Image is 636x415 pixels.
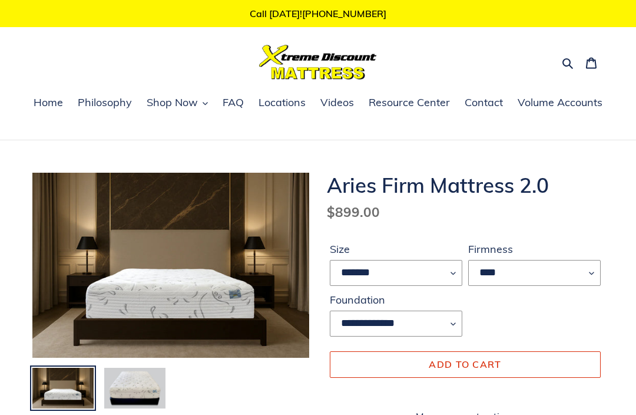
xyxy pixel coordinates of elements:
span: Philosophy [78,95,132,110]
label: Size [330,241,462,257]
img: Aries Firm Mattress 2.0 [32,173,309,357]
img: Xtreme Discount Mattress [259,45,377,80]
label: Foundation [330,292,462,308]
a: Home [28,94,69,112]
span: $899.00 [327,203,380,220]
span: FAQ [223,95,244,110]
span: Videos [320,95,354,110]
span: Shop Now [147,95,198,110]
a: Contact [459,94,509,112]
label: Firmness [468,241,601,257]
a: Volume Accounts [512,94,608,112]
span: Contact [465,95,503,110]
a: Resource Center [363,94,456,112]
a: Philosophy [72,94,138,112]
a: FAQ [217,94,250,112]
button: Shop Now [141,94,214,112]
img: Load image into Gallery viewer, Aries Firm Mattress 2.0 [31,367,95,410]
a: Locations [253,94,312,112]
span: Volume Accounts [518,95,602,110]
h1: Aries Firm Mattress 2.0 [327,173,604,197]
a: Videos [314,94,360,112]
span: Home [34,95,63,110]
button: Add to cart [330,351,601,377]
span: Locations [259,95,306,110]
span: Add to cart [429,358,501,370]
span: Resource Center [369,95,450,110]
a: [PHONE_NUMBER] [302,8,386,19]
img: Load image into Gallery viewer, Aries Firm Mattress 2.0 [103,367,167,410]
